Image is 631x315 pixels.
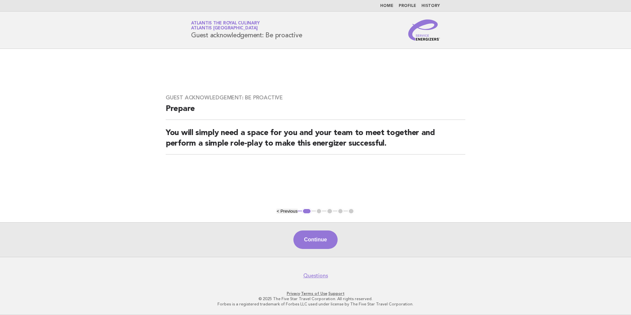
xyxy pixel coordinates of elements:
p: · · [114,291,517,296]
h1: Guest acknowledgement: Be proactive [191,21,302,39]
span: Atlantis [GEOGRAPHIC_DATA] [191,26,258,31]
h2: You will simply need a space for you and your team to meet together and perform a simple role-pla... [166,128,465,155]
a: Privacy [287,291,300,296]
p: © 2025 The Five Star Travel Corporation. All rights reserved. [114,296,517,301]
a: Profile [399,4,416,8]
p: Forbes is a registered trademark of Forbes LLC used under license by The Five Star Travel Corpora... [114,301,517,307]
a: Atlantis the Royal CulinaryAtlantis [GEOGRAPHIC_DATA] [191,21,259,30]
button: < Previous [277,209,297,214]
img: Service Energizers [408,19,440,41]
button: 1 [302,208,312,215]
a: Questions [303,272,328,279]
a: Support [328,291,345,296]
h2: Prepare [166,104,465,120]
a: Terms of Use [301,291,327,296]
button: Continue [293,230,337,249]
h3: Guest acknowledgement: Be proactive [166,94,465,101]
a: Home [380,4,393,8]
a: History [421,4,440,8]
